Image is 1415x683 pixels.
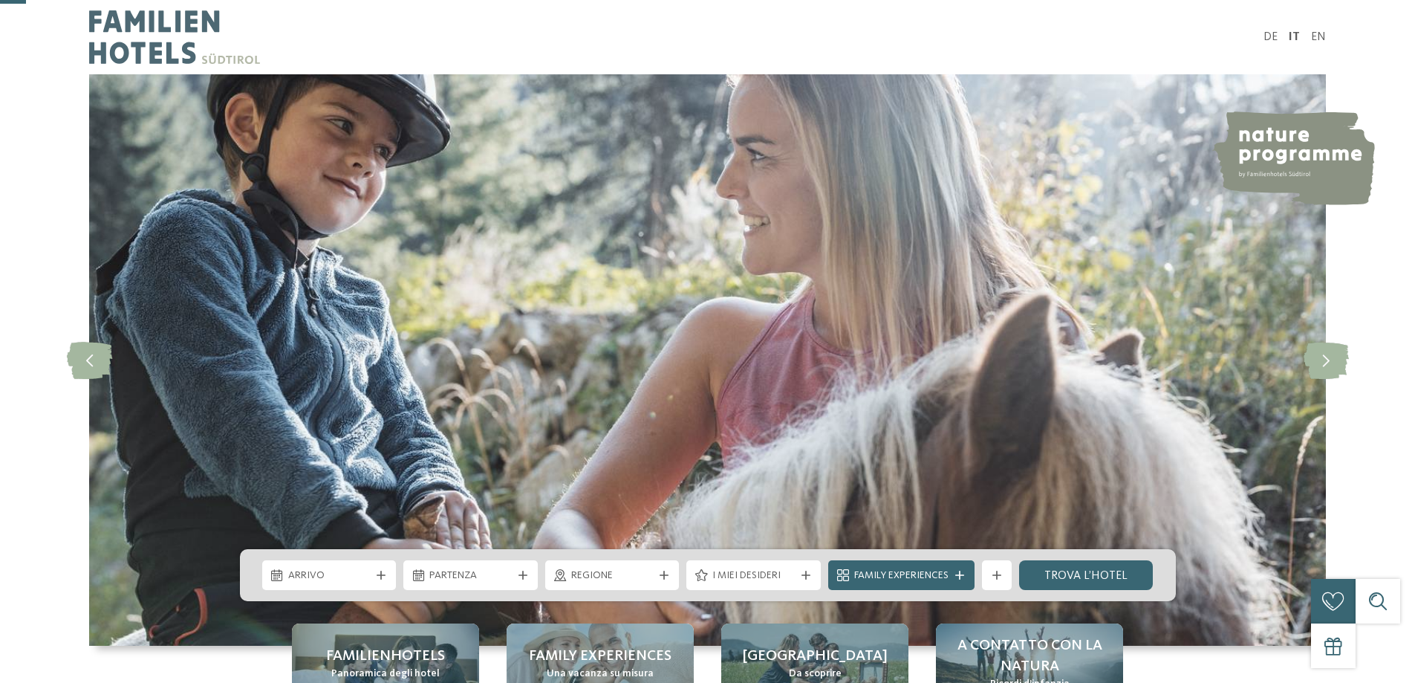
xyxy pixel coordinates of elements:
[529,646,671,667] span: Family experiences
[1263,31,1278,43] a: DE
[789,667,842,682] span: Da scoprire
[1289,31,1300,43] a: IT
[743,646,888,667] span: [GEOGRAPHIC_DATA]
[854,569,949,583] span: Family Experiences
[571,569,654,583] span: Regione
[1019,560,1154,590] a: trova l’hotel
[429,569,512,583] span: Partenza
[951,635,1108,677] span: A contatto con la natura
[1211,111,1375,205] img: nature programme by Familienhotels Südtirol
[712,569,795,583] span: I miei desideri
[331,667,440,682] span: Panoramica degli hotel
[1311,31,1326,43] a: EN
[89,74,1326,646] img: Family hotel Alto Adige: the happy family places!
[326,646,445,667] span: Familienhotels
[288,569,371,583] span: Arrivo
[547,667,654,682] span: Una vacanza su misura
